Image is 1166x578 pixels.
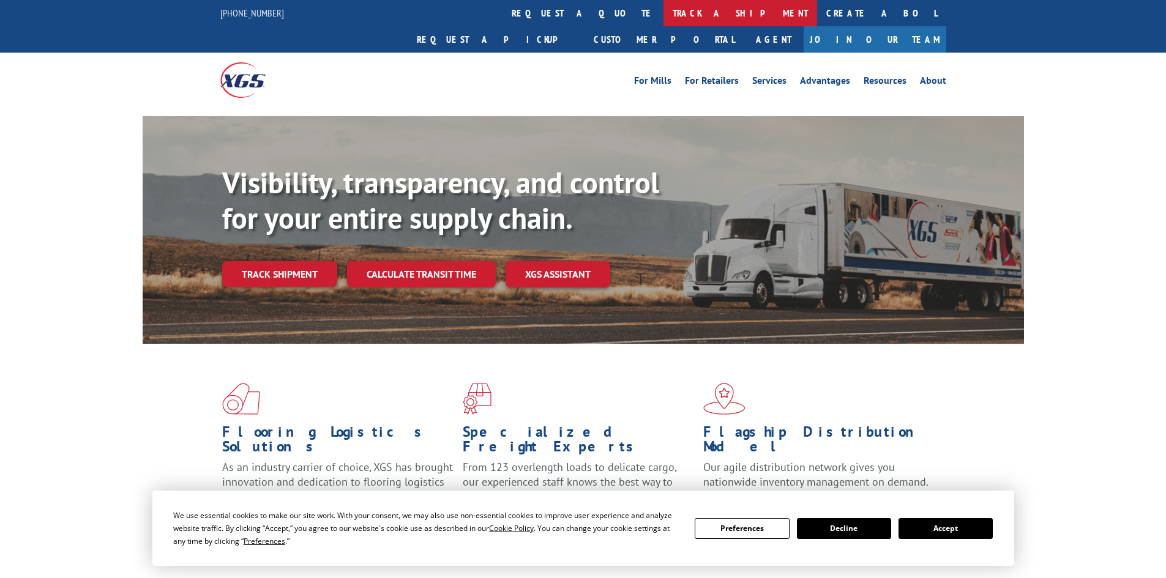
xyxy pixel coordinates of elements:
button: Preferences [695,518,789,539]
a: Calculate transit time [347,261,496,287]
a: Join Our Team [804,26,946,53]
p: From 123 overlength loads to delicate cargo, our experienced staff knows the best way to move you... [463,460,694,514]
a: For Mills [634,76,671,89]
h1: Specialized Freight Experts [463,424,694,460]
a: Resources [864,76,906,89]
a: Services [752,76,787,89]
h1: Flagship Distribution Model [703,424,935,460]
b: Visibility, transparency, and control for your entire supply chain. [222,163,659,237]
img: xgs-icon-flagship-distribution-model-red [703,383,746,415]
img: xgs-icon-total-supply-chain-intelligence-red [222,383,260,415]
a: About [920,76,946,89]
div: We use essential cookies to make our site work. With your consent, we may also use non-essential ... [173,509,680,547]
h1: Flooring Logistics Solutions [222,424,454,460]
a: [PHONE_NUMBER] [220,7,284,19]
a: Agent [744,26,804,53]
button: Accept [899,518,993,539]
span: Our agile distribution network gives you nationwide inventory management on demand. [703,460,929,489]
span: Preferences [244,536,285,546]
button: Decline [797,518,891,539]
div: Cookie Consent Prompt [152,491,1014,566]
span: As an industry carrier of choice, XGS has brought innovation and dedication to flooring logistics... [222,460,453,503]
img: xgs-icon-focused-on-flooring-red [463,383,491,415]
a: Customer Portal [585,26,744,53]
span: Cookie Policy [489,523,534,533]
a: XGS ASSISTANT [506,261,610,287]
a: For Retailers [685,76,739,89]
a: Request a pickup [408,26,585,53]
a: Track shipment [222,261,337,287]
a: Advantages [800,76,850,89]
